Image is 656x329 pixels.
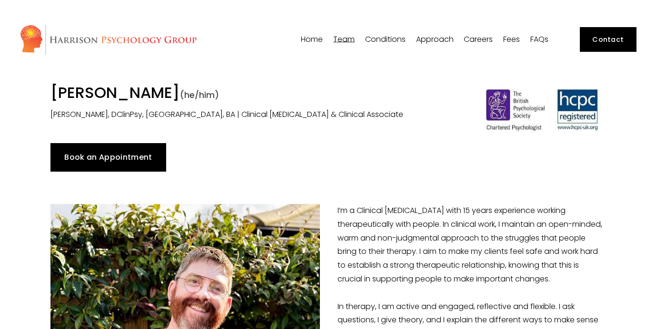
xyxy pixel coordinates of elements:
span: Conditions [365,36,406,43]
img: Harrison Psychology Group [20,24,197,55]
span: Approach [416,36,454,43]
span: Team [333,36,355,43]
a: Careers [464,35,493,44]
a: folder dropdown [333,35,355,44]
a: Contact [580,27,636,52]
a: Fees [503,35,520,44]
a: Book an Appointment [50,143,166,172]
a: Home [301,35,323,44]
span: (he/him) [180,89,219,101]
a: folder dropdown [365,35,406,44]
a: folder dropdown [416,35,454,44]
p: [PERSON_NAME], DClinPsy, [GEOGRAPHIC_DATA], BA | Clinical [MEDICAL_DATA] & Clinical Associate [50,108,463,122]
h1: [PERSON_NAME] [50,83,463,105]
a: FAQs [530,35,548,44]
